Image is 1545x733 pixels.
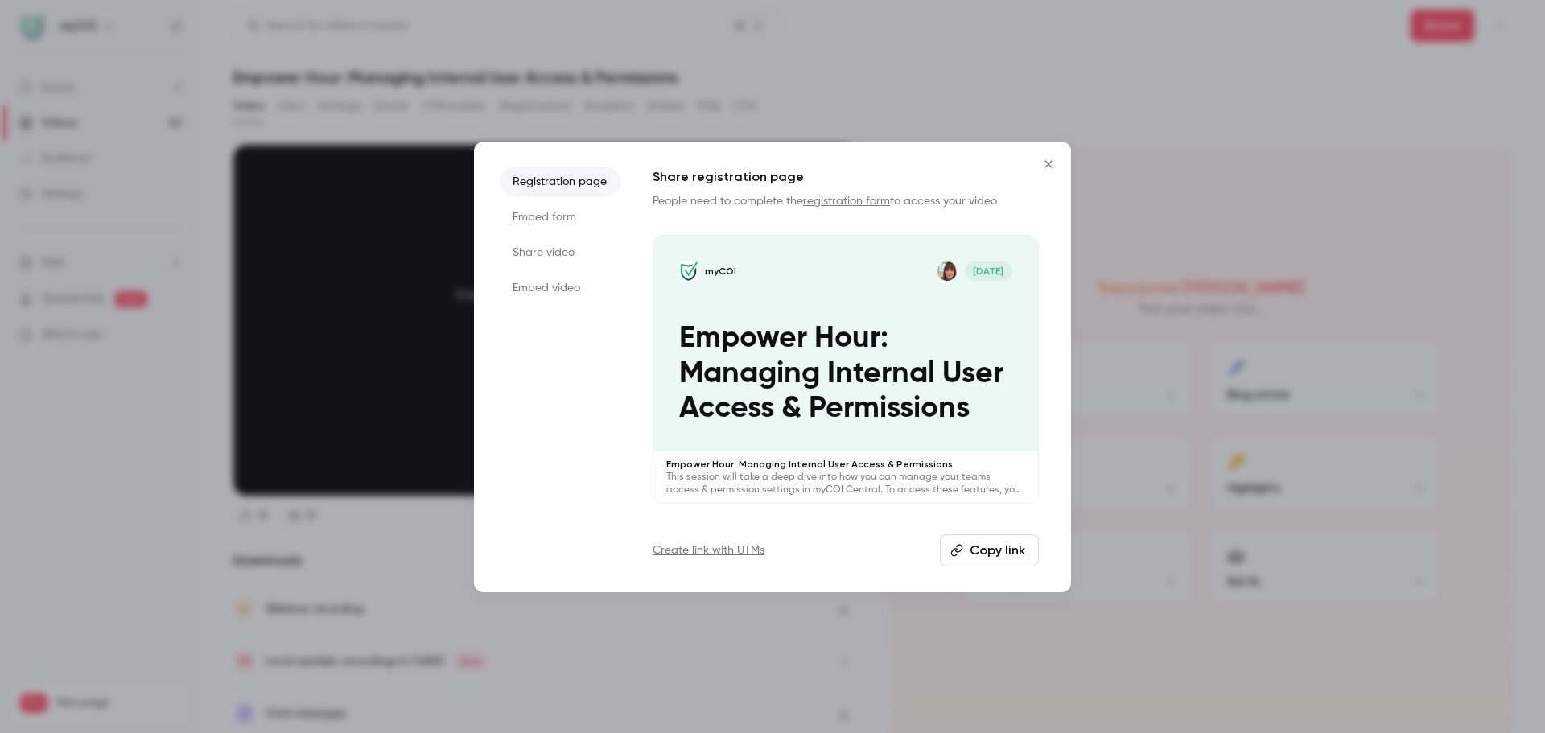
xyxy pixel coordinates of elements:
[500,167,620,196] li: Registration page
[1032,148,1065,180] button: Close
[666,471,1025,496] p: This session will take a deep dive into how you can manage your teams access & permission setting...
[500,238,620,267] li: Share video
[803,196,890,207] a: registration form
[940,534,1039,566] button: Copy link
[653,193,1039,209] p: People need to complete the to access your video
[500,203,620,232] li: Embed form
[679,321,1012,426] p: Empower Hour: Managing Internal User Access & Permissions
[965,261,1012,281] span: [DATE]
[653,167,1039,187] h1: Share registration page
[653,542,764,558] a: Create link with UTMs
[679,261,698,281] img: Empower Hour: Managing Internal User Access & Permissions
[937,261,957,281] img: Joanna Harris
[666,458,1025,471] p: Empower Hour: Managing Internal User Access & Permissions
[705,265,736,278] p: myCOI
[500,274,620,303] li: Embed video
[653,235,1039,504] a: Empower Hour: Managing Internal User Access & PermissionsmyCOIJoanna Harris[DATE]Empower Hour: Ma...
